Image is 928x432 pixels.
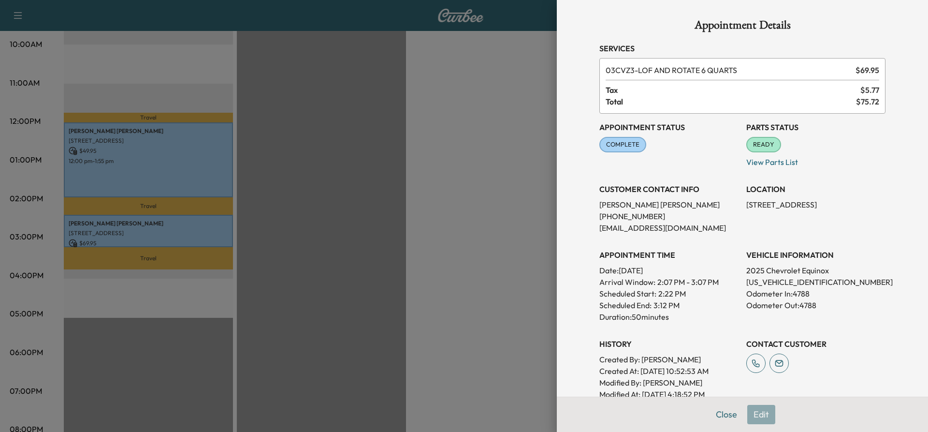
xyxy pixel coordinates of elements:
[746,152,885,168] p: View Parts List
[606,96,856,107] span: Total
[599,265,739,276] p: Date: [DATE]
[746,249,885,261] h3: VEHICLE INFORMATION
[658,288,686,299] p: 2:22 PM
[860,84,879,96] span: $ 5.77
[599,19,885,35] h1: Appointment Details
[599,249,739,261] h3: APPOINTMENT TIME
[599,377,739,388] p: Modified By : [PERSON_NAME]
[606,64,852,76] span: LOF AND ROTATE 6 QUARTS
[599,299,652,311] p: Scheduled End:
[657,276,719,288] span: 2:07 PM - 3:07 PM
[599,388,739,400] p: Modified At : [DATE] 4:18:52 PM
[599,121,739,133] h3: Appointment Status
[599,338,739,350] h3: History
[856,96,879,107] span: $ 75.72
[746,265,885,276] p: 2025 Chevrolet Equinox
[599,288,656,299] p: Scheduled Start:
[653,299,680,311] p: 3:12 PM
[599,199,739,210] p: [PERSON_NAME] [PERSON_NAME]
[599,311,739,323] p: Duration: 50 minutes
[606,84,860,96] span: Tax
[710,405,743,424] button: Close
[599,365,739,377] p: Created At : [DATE] 10:52:53 AM
[599,354,739,365] p: Created By : [PERSON_NAME]
[746,199,885,210] p: [STREET_ADDRESS]
[746,276,885,288] p: [US_VEHICLE_IDENTIFICATION_NUMBER]
[747,140,780,149] span: READY
[599,276,739,288] p: Arrival Window:
[599,210,739,222] p: [PHONE_NUMBER]
[746,338,885,350] h3: CONTACT CUSTOMER
[746,288,885,299] p: Odometer In: 4788
[599,222,739,234] p: [EMAIL_ADDRESS][DOMAIN_NAME]
[599,43,885,54] h3: Services
[599,183,739,195] h3: CUSTOMER CONTACT INFO
[746,121,885,133] h3: Parts Status
[746,299,885,311] p: Odometer Out: 4788
[746,183,885,195] h3: LOCATION
[600,140,645,149] span: COMPLETE
[855,64,879,76] span: $ 69.95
